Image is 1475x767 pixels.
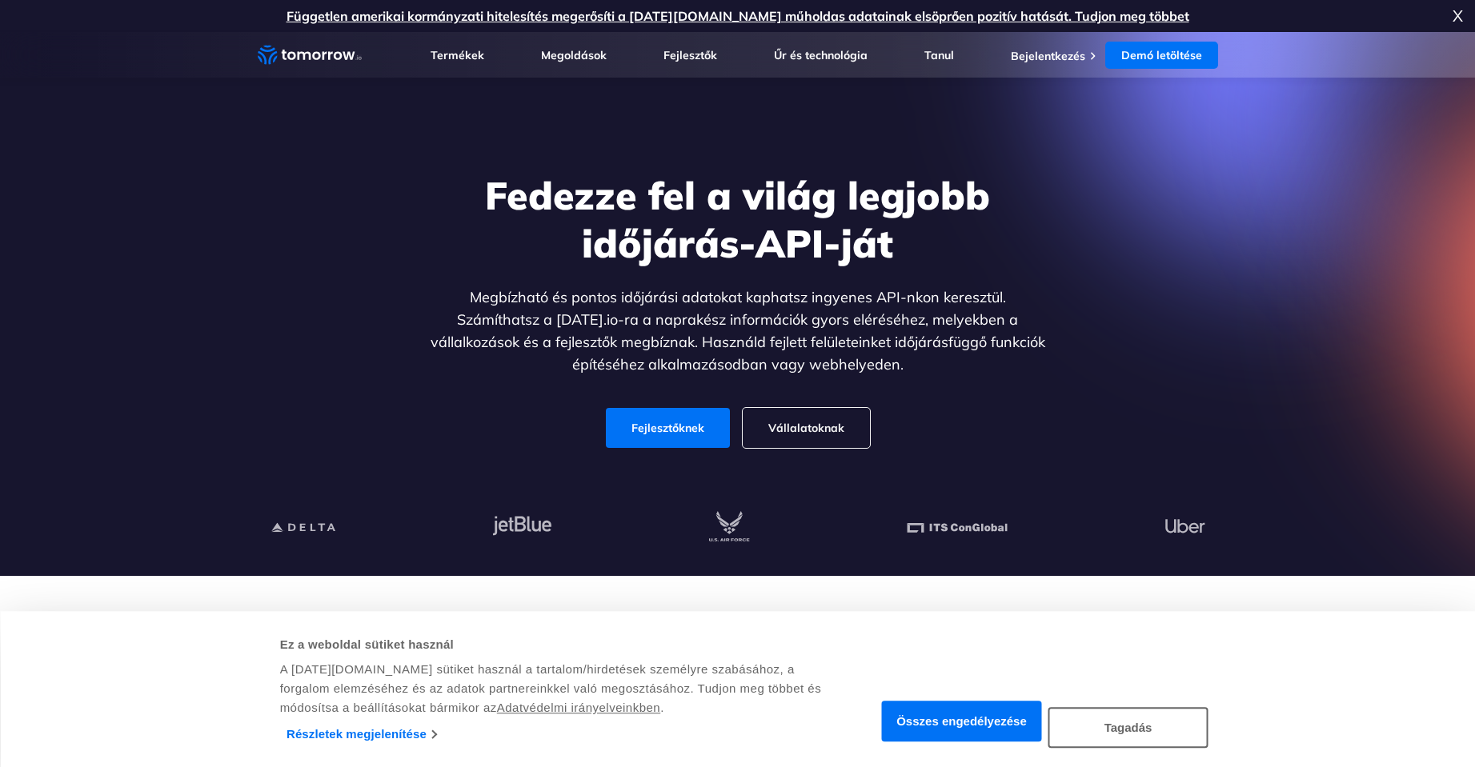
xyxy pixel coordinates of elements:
font: Részletek megjelenítése [287,727,427,741]
a: Kezdőlap link [258,43,362,67]
a: Termékek [431,48,484,62]
a: Részletek megjelenítése [287,722,436,746]
a: Megoldások [541,48,607,62]
font: Demó letöltése [1121,48,1202,62]
a: Fejlesztőknek [606,408,730,448]
font: Fejlesztőknek [631,421,704,435]
font: Ez a weboldal sütiket használ [280,637,454,651]
font: Vállalatoknak [768,421,844,435]
a: Fejlesztők [663,48,717,62]
font: Fedezze fel a világ legjobb időjárás-API-ját [485,171,990,267]
a: Demó letöltése [1105,42,1218,69]
a: Adatvédelmi irányelveinkben [497,701,660,714]
button: Tagadás [1048,707,1208,748]
a: Bejelentkezés [1011,49,1085,63]
button: Összes engedélyezése [882,701,1042,742]
a: Űr és technológia [774,48,868,62]
a: Vállalatoknak [743,408,870,448]
a: Független amerikai kormányzati hitelesítés megerősíti a [DATE][DOMAIN_NAME] műholdas adatainak el... [287,8,1189,24]
font: X [1453,6,1463,26]
font: Összes engedélyezése [896,715,1027,729]
font: . [660,701,664,714]
font: Megbízható és pontos időjárási adatokat kaphatsz ingyenes API-nkon keresztül. Számíthatsz a [DATE... [431,288,1045,374]
a: Tanul [924,48,954,62]
font: A [DATE][DOMAIN_NAME] sütiket használ a tartalom/hirdetések személyre szabásához, a forgalom elem... [280,662,822,714]
font: Tagadás [1104,721,1152,734]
